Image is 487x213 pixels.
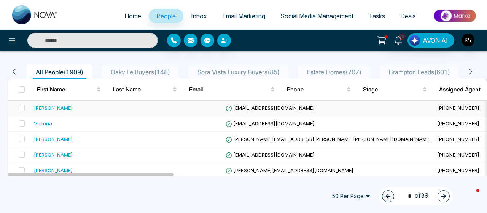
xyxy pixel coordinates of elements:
[386,68,453,76] span: Brampton Leads ( 601 )
[189,85,269,94] span: Email
[31,79,107,100] th: First Name
[437,167,479,173] span: [PHONE_NUMBER]
[287,85,345,94] span: Phone
[183,9,215,23] a: Inbox
[108,68,173,76] span: Oakville Buyers ( 148 )
[107,79,183,100] th: Last Name
[409,35,420,46] img: Lead Flow
[437,152,479,158] span: [PHONE_NUMBER]
[34,167,73,174] div: [PERSON_NAME]
[124,12,141,20] span: Home
[304,68,364,76] span: Estate Homes ( 707 )
[361,9,393,23] a: Tasks
[117,9,149,23] a: Home
[363,85,421,94] span: Stage
[183,79,281,100] th: Email
[281,79,357,100] th: Phone
[34,104,73,112] div: [PERSON_NAME]
[34,135,73,143] div: [PERSON_NAME]
[407,33,454,48] button: AVON AI
[226,105,315,111] span: [EMAIL_ADDRESS][DOMAIN_NAME]
[194,68,283,76] span: Sora Vista Luxury Buyers ( 85 )
[156,12,176,20] span: People
[226,120,315,127] span: [EMAIL_ADDRESS][DOMAIN_NAME]
[37,85,95,94] span: First Name
[34,120,52,127] div: Victoria
[12,5,58,24] img: Nova CRM Logo
[222,12,265,20] span: Email Marketing
[423,36,448,45] span: AVON AI
[398,33,405,40] span: 10+
[326,190,376,202] span: 50 Per Page
[280,12,353,20] span: Social Media Management
[437,136,479,142] span: [PHONE_NUMBER]
[191,12,207,20] span: Inbox
[226,167,353,173] span: [PERSON_NAME][EMAIL_ADDRESS][DOMAIN_NAME]
[400,12,416,20] span: Deals
[461,187,479,205] iframe: Intercom live chat
[462,34,474,46] img: User Avatar
[273,9,361,23] a: Social Media Management
[226,136,431,142] span: [PERSON_NAME][EMAIL_ADDRESS][PERSON_NAME][PERSON_NAME][DOMAIN_NAME]
[437,120,479,127] span: [PHONE_NUMBER]
[226,152,315,158] span: [EMAIL_ADDRESS][DOMAIN_NAME]
[149,9,183,23] a: People
[215,9,273,23] a: Email Marketing
[393,9,423,23] a: Deals
[437,105,479,111] span: [PHONE_NUMBER]
[403,191,428,201] span: of 39
[33,68,86,76] span: All People ( 1909 )
[427,7,482,24] img: Market-place.gif
[369,12,385,20] span: Tasks
[113,85,171,94] span: Last Name
[357,79,433,100] th: Stage
[34,151,73,159] div: [PERSON_NAME]
[389,33,407,46] a: 10+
